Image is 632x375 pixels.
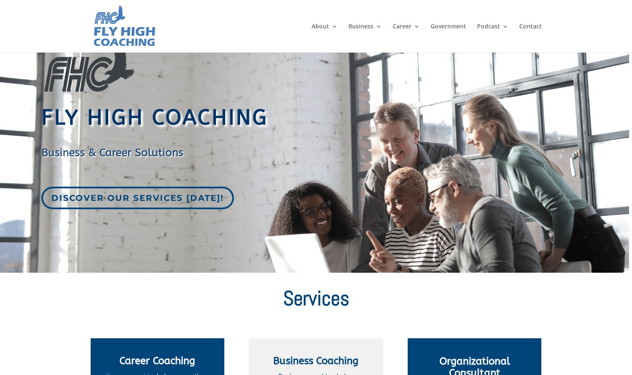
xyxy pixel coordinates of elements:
a: Podcast [477,23,508,53]
a: Government [431,23,466,53]
span: Fly High Coaching [41,105,268,130]
img: Fly High Coaching [92,4,156,48]
span: Career Coaching [119,355,195,367]
a: About [312,23,338,53]
a: Contact [519,23,542,53]
span: Business Coaching [273,355,358,367]
a: Career [393,23,420,53]
a: Discover our services [DATE]! [41,187,234,209]
span: Business & Career Solutions [41,146,183,159]
a: Business [348,23,382,53]
span: Services [283,285,349,311]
